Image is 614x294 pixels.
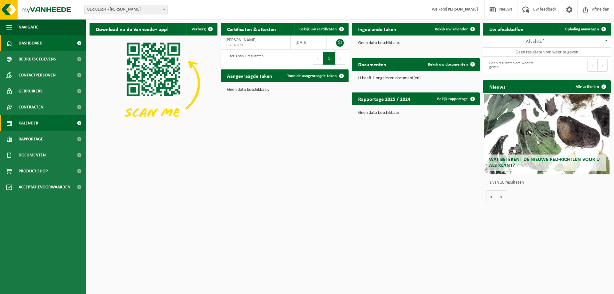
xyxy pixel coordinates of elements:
[19,83,43,99] span: Gebruikers
[19,179,70,195] span: Acceptatievoorwaarden
[224,51,264,65] div: 1 tot 1 van 1 resultaten
[483,80,512,93] h2: Nieuws
[225,43,286,48] span: VLA610829
[335,52,345,65] button: Next
[90,36,217,131] img: Download de VHEPlus App
[282,69,348,82] a: Toon de aangevraagde taken
[565,27,599,31] span: Ophaling aanvragen
[19,51,56,67] span: Bedrijfsgegevens
[19,115,38,131] span: Kalender
[19,131,43,147] span: Rapportage
[435,27,468,31] span: Bekijk uw kalender
[483,23,530,35] h2: Uw afvalstoffen
[358,111,473,115] p: Geen data beschikbaar
[19,35,43,51] span: Dashboard
[428,62,468,67] span: Bekijk uw documenten
[489,157,600,168] span: Wat betekent de nieuwe RED-richtlijn voor u als klant?
[358,76,473,81] p: U heeft 1 ongelezen document(en).
[526,39,544,44] span: Afvalstof
[352,58,393,70] h2: Documenten
[291,36,327,50] td: [DATE]
[90,23,175,35] h2: Download nu de Vanheede+ app!
[221,69,279,82] h2: Aangevraagde taken
[19,67,56,83] span: Contactpersonen
[430,23,479,36] a: Bekijk uw kalender
[19,99,43,115] span: Contracten
[496,190,506,203] button: Volgende
[225,38,256,43] span: [PERSON_NAME]
[432,92,479,105] a: Bekijk rapportage
[486,190,496,203] button: Vorige
[287,74,337,78] span: Toon de aangevraagde taken
[19,19,38,35] span: Navigatie
[19,147,46,163] span: Documenten
[186,23,217,36] button: Verberg
[84,5,168,14] span: 01-901694 - MINGNEAU ANDY - WERVIK
[484,94,610,174] a: Wat betekent de nieuwe RED-richtlijn voor u als klant?
[423,58,479,71] a: Bekijk uw documenten
[483,48,611,57] td: Geen resultaten om weer te geven
[489,180,608,185] p: 1 van 10 resultaten
[587,59,598,72] button: Previous
[323,52,335,65] button: 1
[358,41,473,45] p: Geen data beschikbaar.
[227,88,342,92] p: Geen data beschikbaar.
[85,5,167,14] span: 01-901694 - MINGNEAU ANDY - WERVIK
[192,27,206,31] span: Verberg
[313,52,323,65] button: Previous
[486,58,544,72] div: Geen resultaten om weer te geven
[221,23,282,35] h2: Certificaten & attesten
[571,80,610,93] a: Alle artikelen
[294,23,348,36] a: Bekijk uw certificaten
[446,7,478,12] strong: [PERSON_NAME]
[19,163,48,179] span: Product Shop
[352,92,417,105] h2: Rapportage 2025 / 2024
[299,27,337,31] span: Bekijk uw certificaten
[352,23,403,35] h2: Ingeplande taken
[560,23,610,36] a: Ophaling aanvragen
[598,59,608,72] button: Next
